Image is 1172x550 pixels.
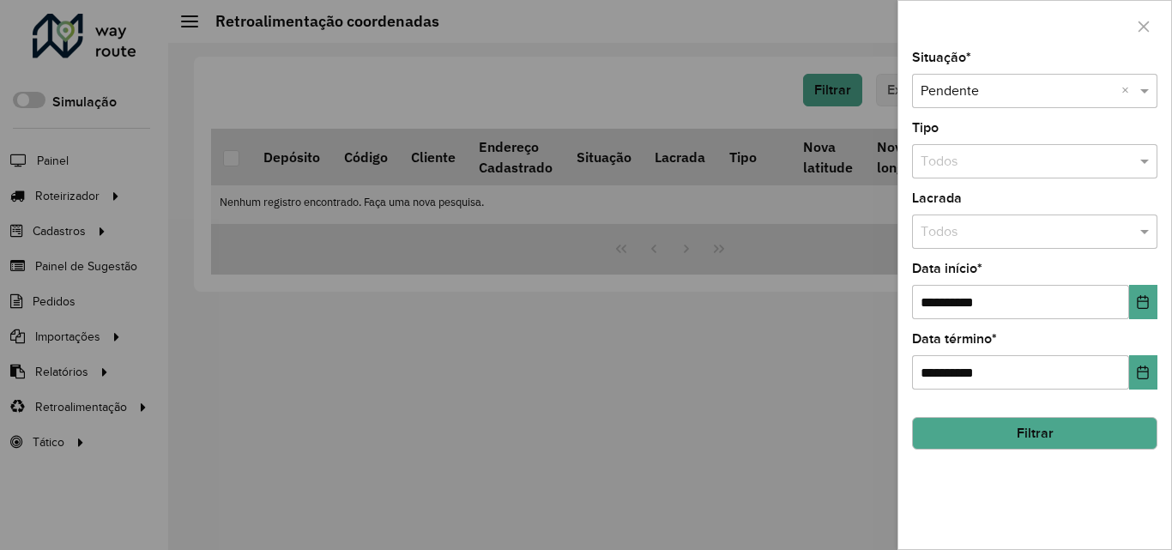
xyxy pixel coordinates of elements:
[912,188,962,209] label: Lacrada
[912,258,982,279] label: Data início
[912,417,1157,450] button: Filtrar
[912,118,939,138] label: Tipo
[1121,81,1136,101] span: Clear all
[912,47,971,68] label: Situação
[912,329,997,349] label: Data término
[1129,285,1157,319] button: Choose Date
[1129,355,1157,390] button: Choose Date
